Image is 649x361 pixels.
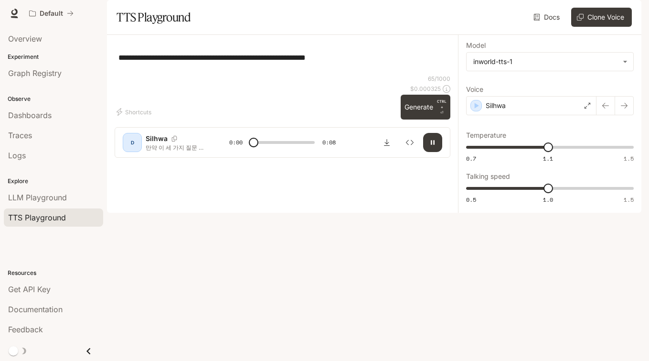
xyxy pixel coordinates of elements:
[467,53,633,71] div: inworld-tts-1
[25,4,78,23] button: All workspaces
[428,75,450,83] p: 65 / 1000
[125,135,140,150] div: D
[466,196,476,204] span: 0.5
[571,8,632,27] button: Clone Voice
[437,98,447,110] p: CTRL +
[117,8,191,27] h1: TTS Playground
[624,196,634,204] span: 1.5
[466,132,506,139] p: Temperature
[410,85,441,93] p: $ 0.000325
[466,42,486,49] p: Model
[401,95,450,120] button: GenerateCTRL +⏎
[466,86,483,93] p: Voice
[146,143,206,152] p: 만약 이 세 가지 질문 중 하나라도 ‘예’라고 답하셨다면 여러분의 뼈 건강은 빨간 불이 켜진 것이나 다름이 없습니다.
[543,154,553,163] span: 1.1
[532,8,564,27] a: Docs
[322,138,336,147] span: 0:08
[146,134,168,143] p: Silhwa
[543,196,553,204] span: 1.0
[400,133,419,152] button: Inspect
[115,104,155,120] button: Shortcuts
[40,10,63,18] p: Default
[466,154,476,163] span: 0.7
[466,173,510,180] p: Talking speed
[486,101,506,110] p: Silhwa
[437,98,447,116] p: ⏎
[624,154,634,163] span: 1.5
[377,133,396,152] button: Download audio
[168,136,181,142] button: Copy Voice ID
[473,57,618,66] div: inworld-tts-1
[229,138,243,147] span: 0:00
